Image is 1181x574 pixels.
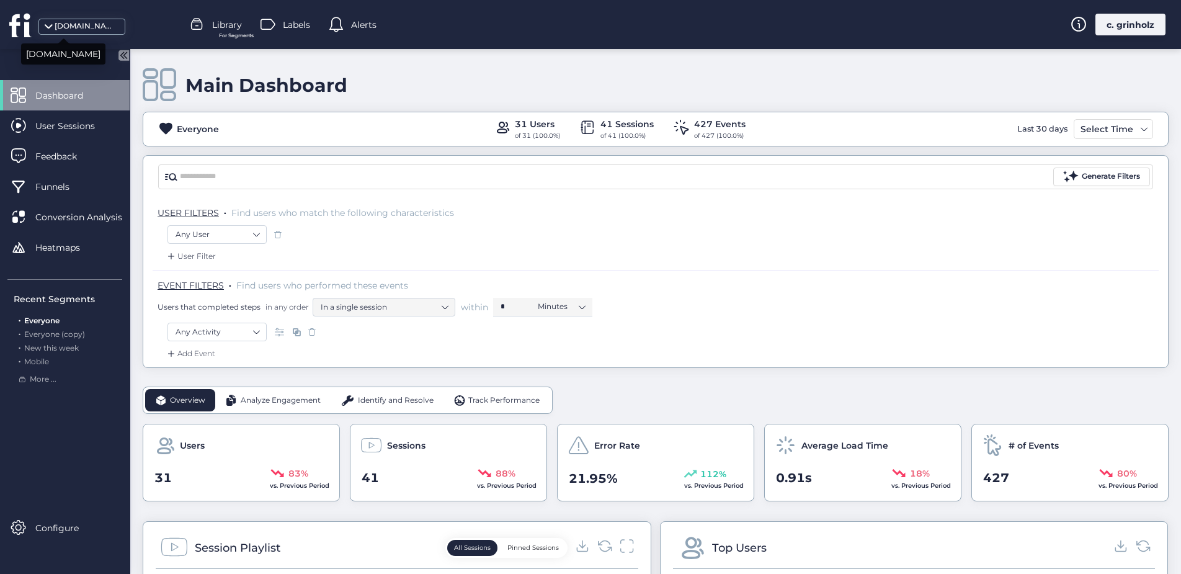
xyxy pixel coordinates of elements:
[35,150,96,163] span: Feedback
[776,469,812,488] span: 0.91s
[35,241,99,254] span: Heatmaps
[891,482,951,490] span: vs. Previous Period
[468,395,540,406] span: Track Performance
[185,74,347,97] div: Main Dashboard
[24,343,79,352] span: New this week
[501,540,566,556] button: Pinned Sessions
[30,374,56,385] span: More ...
[212,18,242,32] span: Library
[165,348,215,360] div: Add Event
[165,250,216,262] div: User Filter
[19,313,20,325] span: .
[600,117,654,131] div: 41 Sessions
[1117,467,1137,480] span: 80%
[176,225,259,244] nz-select-item: Any User
[35,119,114,133] span: User Sessions
[21,43,105,65] div: [DOMAIN_NAME]
[35,521,97,535] span: Configure
[515,117,560,131] div: 31 Users
[447,540,497,556] button: All Sessions
[1099,482,1158,490] span: vs. Previous Period
[569,469,618,488] span: 21.95%
[55,20,117,32] div: [DOMAIN_NAME]
[594,439,640,452] span: Error Rate
[19,327,20,339] span: .
[236,280,408,291] span: Find users who performed these events
[14,292,122,306] div: Recent Segments
[35,210,141,224] span: Conversion Analysis
[158,207,219,218] span: USER FILTERS
[600,131,654,141] div: of 41 (100.0%)
[288,467,308,480] span: 83%
[358,395,434,406] span: Identify and Resolve
[694,131,746,141] div: of 427 (100.0%)
[321,298,447,316] nz-select-item: In a single session
[387,439,426,452] span: Sessions
[684,482,744,490] span: vs. Previous Period
[19,354,20,366] span: .
[910,467,930,480] span: 18%
[496,467,515,480] span: 88%
[229,277,231,290] span: .
[24,316,60,325] span: Everyone
[263,302,309,312] span: in any order
[538,297,585,316] nz-select-item: Minutes
[1009,439,1059,452] span: # of Events
[35,89,102,102] span: Dashboard
[19,341,20,352] span: .
[170,395,205,406] span: Overview
[801,439,888,452] span: Average Load Time
[231,207,454,218] span: Find users who match the following characteristics
[180,439,205,452] span: Users
[158,302,261,312] span: Users that completed steps
[24,330,85,339] span: Everyone (copy)
[694,117,746,131] div: 427 Events
[195,539,280,557] div: Session Playlist
[154,469,172,488] span: 31
[35,180,88,194] span: Funnels
[461,301,488,313] span: within
[362,469,379,488] span: 41
[283,18,310,32] span: Labels
[270,482,329,490] span: vs. Previous Period
[1053,168,1150,186] button: Generate Filters
[515,131,560,141] div: of 31 (100.0%)
[477,482,537,490] span: vs. Previous Period
[177,122,219,136] div: Everyone
[983,469,1009,488] span: 427
[351,18,377,32] span: Alerts
[224,205,226,217] span: .
[158,280,224,291] span: EVENT FILTERS
[1095,14,1165,35] div: c. grinholz
[1082,171,1140,182] div: Generate Filters
[1077,122,1136,137] div: Select Time
[241,395,321,406] span: Analyze Engagement
[219,32,254,40] span: For Segments
[700,467,726,481] span: 112%
[1014,119,1071,139] div: Last 30 days
[712,539,767,557] div: Top Users
[24,357,49,366] span: Mobile
[176,323,259,341] nz-select-item: Any Activity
